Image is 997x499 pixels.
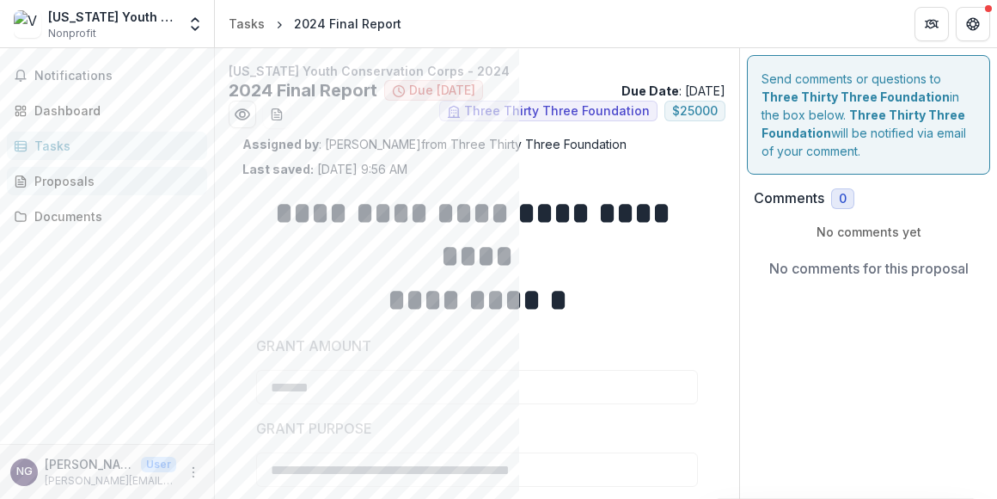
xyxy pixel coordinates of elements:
[769,258,969,279] p: No comments for this proposal
[914,7,949,41] button: Partners
[229,15,265,33] div: Tasks
[141,457,176,472] p: User
[14,10,41,38] img: Vermont Youth Conservation Corps
[34,207,193,225] div: Documents
[294,15,401,33] div: 2024 Final Report
[256,418,372,439] p: GRANT PURPOSE
[7,96,207,125] a: Dashboard
[183,462,204,483] button: More
[16,466,33,477] div: Naomi Galimidi
[621,83,679,98] strong: Due Date
[242,160,407,178] p: [DATE] 9:56 AM
[754,223,983,241] p: No comments yet
[229,80,377,101] h2: 2024 Final Report
[34,137,193,155] div: Tasks
[34,69,200,83] span: Notifications
[242,137,319,151] strong: Assigned by
[34,102,193,120] div: Dashboard
[7,202,207,231] a: Documents
[256,336,371,356] p: GRANT AMOUNT
[222,11,408,36] nav: breadcrumb
[183,7,207,41] button: Open entity switcher
[621,82,725,100] p: : [DATE]
[34,172,193,190] div: Proposals
[229,62,725,80] p: [US_STATE] Youth Conservation Corps - 2024
[229,101,256,128] button: Preview 059ec7b4-35a5-45b7-a5f7-9407d2c0615a.pdf
[45,473,176,489] p: [PERSON_NAME][EMAIL_ADDRESS][PERSON_NAME][DOMAIN_NAME]
[48,8,176,26] div: [US_STATE] Youth Conservation Corps
[747,55,990,175] div: Send comments or questions to in the box below. will be notified via email of your comment.
[762,108,965,140] strong: Three Thirty Three Foundation
[7,132,207,160] a: Tasks
[754,190,824,206] h2: Comments
[839,192,847,206] span: 0
[956,7,990,41] button: Get Help
[409,83,475,98] span: Due [DATE]
[48,26,96,41] span: Nonprofit
[242,135,712,153] p: : [PERSON_NAME] from Three Thirty Three Foundation
[7,62,207,89] button: Notifications
[222,11,272,36] a: Tasks
[242,162,314,176] strong: Last saved:
[464,104,650,119] span: Three Thirty Three Foundation
[263,101,291,128] button: download-word-button
[762,89,950,104] strong: Three Thirty Three Foundation
[7,167,207,195] a: Proposals
[672,104,718,119] span: $ 25000
[45,455,134,473] p: [PERSON_NAME]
